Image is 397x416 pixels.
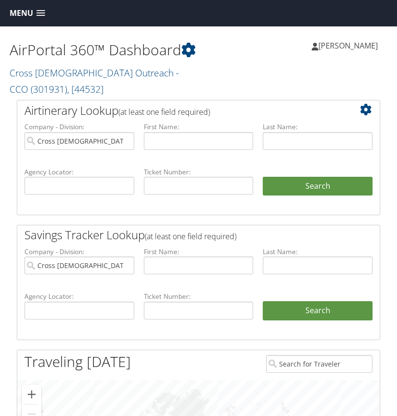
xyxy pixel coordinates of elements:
span: (at least one field required) [118,107,210,117]
label: Last Name: [263,247,373,257]
input: search accounts [24,257,134,274]
label: Agency Locator: [24,292,134,301]
a: [PERSON_NAME] [312,31,387,60]
input: Search for Traveler [266,355,373,373]
label: Company - Division: [24,122,134,132]
a: Menu [5,5,50,21]
label: Last Name: [263,122,373,132]
span: (at least one field required) [145,231,236,242]
button: Search [263,177,373,196]
label: First Name: [144,122,254,132]
h2: Airtinerary Lookup [24,102,342,119]
label: Ticket Number: [144,167,254,177]
h1: Traveling [DATE] [24,352,131,372]
span: [PERSON_NAME] [318,40,378,51]
label: First Name: [144,247,254,257]
span: , [ 44532 ] [67,83,104,96]
h1: AirPortal 360™ Dashboard [10,40,198,60]
button: Zoom in [22,385,41,404]
span: ( 301931 ) [31,83,67,96]
span: Menu [10,9,33,18]
label: Company - Division: [24,247,134,257]
a: Search [263,301,373,320]
h2: Savings Tracker Lookup [24,227,342,243]
label: Ticket Number: [144,292,254,301]
a: Cross [DEMOGRAPHIC_DATA] Outreach - CCO [10,66,179,96]
label: Agency Locator: [24,167,134,177]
